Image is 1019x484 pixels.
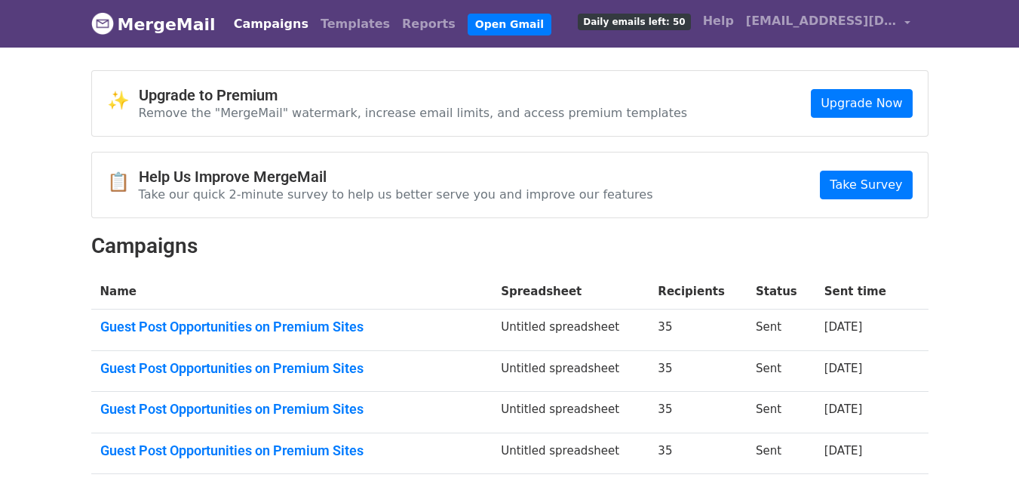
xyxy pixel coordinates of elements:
a: [DATE] [824,444,863,458]
th: Recipients [649,274,747,310]
a: Campaigns [228,9,315,39]
td: 35 [649,310,747,351]
a: [EMAIL_ADDRESS][DOMAIN_NAME] [740,6,916,42]
a: Guest Post Opportunities on Premium Sites [100,442,483,459]
span: ✨ [107,90,139,112]
a: Templates [315,9,396,39]
h2: Campaigns [91,233,928,259]
td: 35 [649,392,747,433]
span: Daily emails left: 50 [578,14,690,30]
td: Untitled spreadsheet [492,310,649,351]
a: Upgrade Now [811,89,912,118]
span: 📋 [107,171,139,193]
td: Sent [747,310,815,351]
h4: Help Us Improve MergeMail [139,168,653,186]
a: [DATE] [824,320,863,334]
td: Untitled spreadsheet [492,392,649,433]
a: Take Survey [820,171,912,199]
a: Daily emails left: 50 [572,6,696,36]
span: [EMAIL_ADDRESS][DOMAIN_NAME] [746,12,897,30]
th: Spreadsheet [492,274,649,310]
a: Reports [396,9,462,39]
td: Untitled spreadsheet [492,350,649,392]
td: Sent [747,350,815,392]
a: Guest Post Opportunities on Premium Sites [100,319,483,335]
a: [DATE] [824,402,863,416]
td: 35 [649,350,747,392]
p: Remove the "MergeMail" watermark, increase email limits, and access premium templates [139,105,688,121]
th: Sent time [815,274,907,310]
td: Sent [747,433,815,474]
img: MergeMail logo [91,12,114,35]
td: Sent [747,392,815,433]
td: Untitled spreadsheet [492,433,649,474]
a: Open Gmail [468,14,551,35]
a: Guest Post Opportunities on Premium Sites [100,401,483,418]
td: 35 [649,433,747,474]
h4: Upgrade to Premium [139,86,688,104]
a: MergeMail [91,8,216,40]
a: Help [697,6,740,36]
p: Take our quick 2-minute survey to help us better serve you and improve our features [139,187,653,202]
th: Name [91,274,493,310]
th: Status [747,274,815,310]
a: [DATE] [824,362,863,375]
a: Guest Post Opportunities on Premium Sites [100,360,483,377]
